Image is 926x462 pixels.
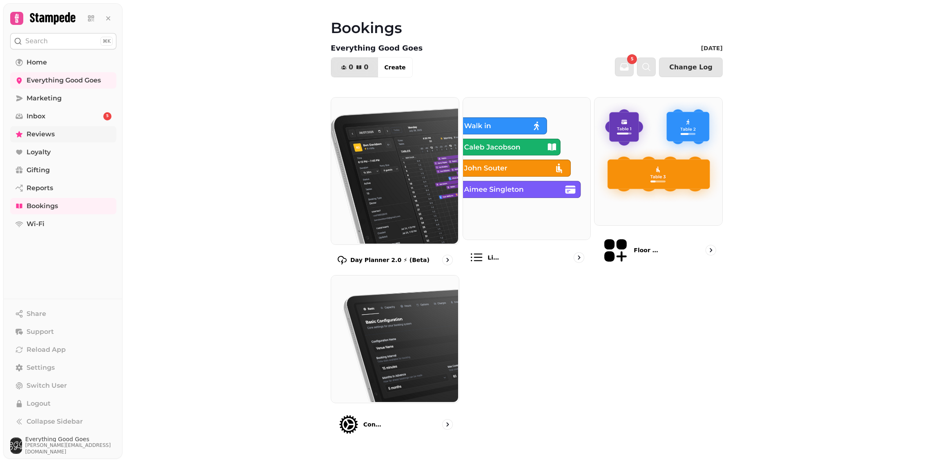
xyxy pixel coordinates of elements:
svg: go to [707,246,715,254]
button: User avatarEverything Good Goes[PERSON_NAME][EMAIL_ADDRESS][DOMAIN_NAME] [10,436,116,455]
a: Settings [10,360,116,376]
a: Marketing [10,90,116,107]
div: ⌘K [100,37,113,46]
p: Everything Good Goes [331,42,423,54]
span: Bookings [27,201,58,211]
svg: go to [443,420,452,429]
img: User avatar [10,438,22,454]
button: Change Log [659,58,723,77]
img: List view [462,97,590,239]
a: ConfigurationConfiguration [331,275,459,442]
a: Reports [10,180,116,196]
a: Inbox5 [10,108,116,124]
button: 00 [331,58,378,77]
span: Switch User [27,381,67,391]
p: Day Planner 2.0 ⚡ (Beta) [350,256,430,264]
p: Configuration [363,420,385,429]
span: Reports [27,183,53,193]
span: Share [27,309,46,319]
a: Gifting [10,162,116,178]
svg: go to [575,253,583,262]
span: 0 [364,64,368,71]
span: Everything Good Goes [25,436,116,442]
button: Collapse Sidebar [10,413,116,430]
span: Inbox [27,111,45,121]
span: Home [27,58,47,67]
p: [DATE] [701,44,723,52]
a: Floor Plans (beta)Floor Plans (beta) [594,97,723,272]
button: Support [10,324,116,340]
img: Floor Plans (beta) [594,97,721,224]
a: Wi-Fi [10,216,116,232]
button: Create [378,58,412,77]
a: Everything Good Goes [10,72,116,89]
svg: go to [443,256,452,264]
span: Settings [27,363,55,373]
a: Day Planner 2.0 ⚡ (Beta)Day Planner 2.0 ⚡ (Beta) [331,97,459,272]
button: Search⌘K [10,33,116,49]
button: Logout [10,395,116,412]
a: Home [10,54,116,71]
span: Wi-Fi [27,219,45,229]
button: Reload App [10,342,116,358]
span: Marketing [27,93,62,103]
a: List viewList view [463,97,591,272]
img: Configuration [330,275,458,402]
span: Loyalty [27,147,51,157]
span: [PERSON_NAME][EMAIL_ADDRESS][DOMAIN_NAME] [25,442,116,455]
span: Logout [27,399,51,409]
p: Search [25,36,48,46]
p: List view [487,253,501,262]
button: Share [10,306,116,322]
p: Floor Plans (beta) [634,246,662,254]
button: Switch User [10,378,116,394]
span: Change Log [669,64,712,71]
span: 0 [349,64,353,71]
img: Day Planner 2.0 ⚡ (Beta) [330,97,458,244]
span: Everything Good Goes [27,76,101,85]
span: 5 [631,57,634,61]
a: Reviews [10,126,116,142]
a: Bookings [10,198,116,214]
span: 5 [106,113,109,119]
span: Reviews [27,129,55,139]
span: Collapse Sidebar [27,417,83,426]
a: Loyalty [10,144,116,160]
span: Gifting [27,165,50,175]
span: Create [384,64,405,70]
span: Reload App [27,345,66,355]
span: Support [27,327,54,337]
